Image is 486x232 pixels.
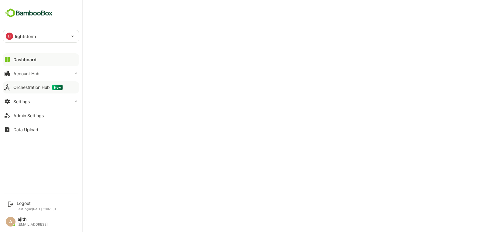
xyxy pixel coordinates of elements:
[6,33,13,40] div: LI
[3,109,79,121] button: Admin Settings
[3,123,79,135] button: Data Upload
[3,81,79,93] button: Orchestration HubNew
[17,201,56,206] div: Logout
[13,57,36,62] div: Dashboard
[13,71,39,76] div: Account Hub
[13,127,38,132] div: Data Upload
[52,85,63,90] span: New
[3,53,79,65] button: Dashboard
[15,33,36,40] p: lightstorm
[18,223,48,227] div: [EMAIL_ADDRESS]
[3,30,79,42] div: LIlightstorm
[17,207,56,211] p: Last login: [DATE] 12:37 IST
[3,95,79,107] button: Settings
[13,99,30,104] div: Settings
[13,85,63,90] div: Orchestration Hub
[3,7,54,19] img: BambooboxFullLogoMark.5f36c76dfaba33ec1ec1367b70bb1252.svg
[6,217,15,227] div: A
[18,217,48,222] div: ajith
[13,113,44,118] div: Admin Settings
[3,67,79,79] button: Account Hub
